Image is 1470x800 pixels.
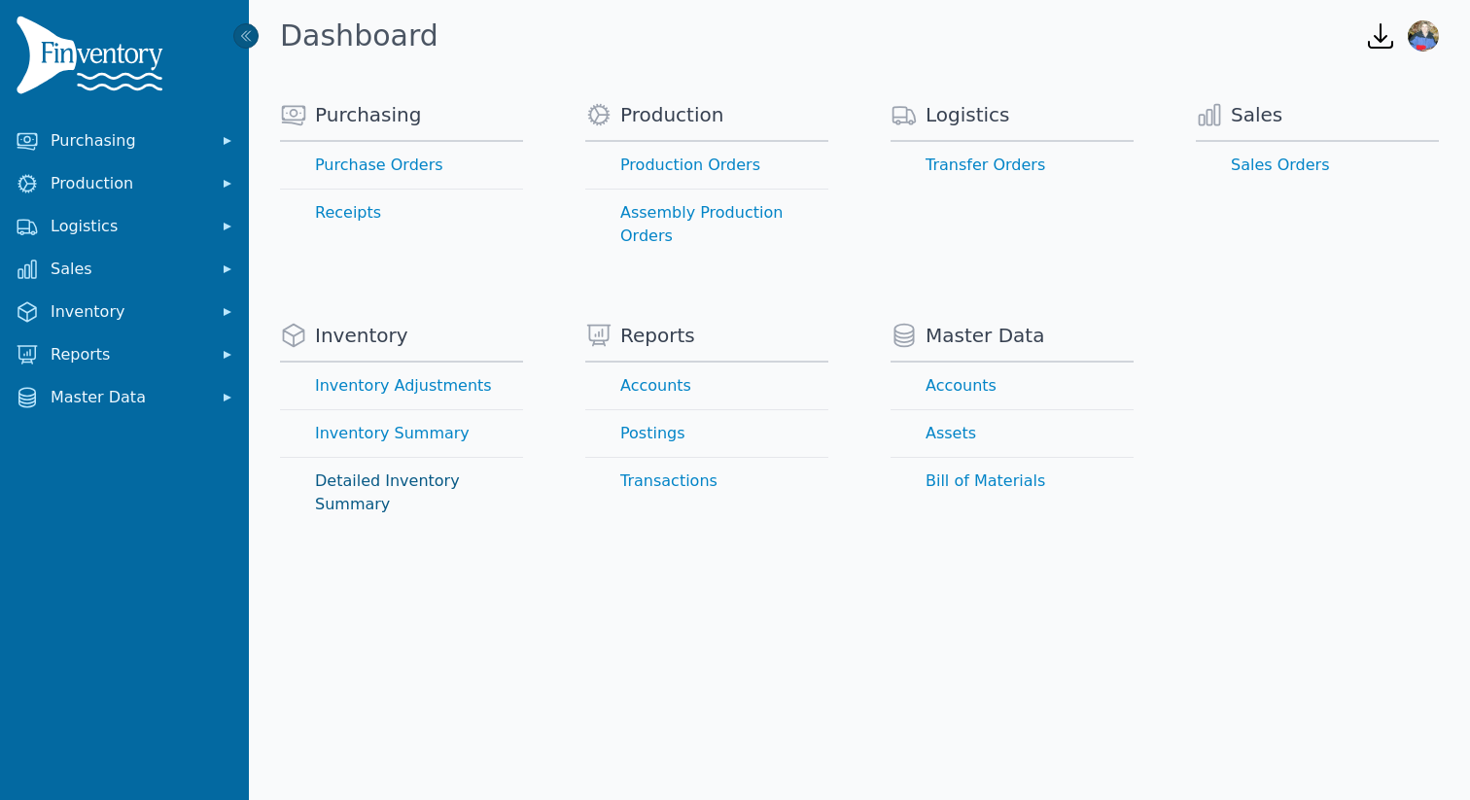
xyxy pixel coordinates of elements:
a: Inventory Adjustments [280,363,523,409]
span: Master Data [51,386,206,409]
span: Purchasing [315,101,421,128]
a: Assets [891,410,1134,457]
span: Sales [1231,101,1282,128]
button: Production [8,164,241,203]
span: Production [620,101,723,128]
span: Reports [51,343,206,366]
button: Master Data [8,378,241,417]
a: Transactions [585,458,828,504]
a: Inventory Summary [280,410,523,457]
h1: Dashboard [280,18,438,53]
span: Sales [51,258,206,281]
a: Accounts [585,363,828,409]
span: Reports [620,322,695,349]
a: Accounts [891,363,1134,409]
button: Inventory [8,293,241,331]
img: Finventory [16,16,171,102]
span: Purchasing [51,129,206,153]
button: Sales [8,250,241,289]
span: Master Data [926,322,1044,349]
span: Logistics [51,215,206,238]
a: Postings [585,410,828,457]
a: Sales Orders [1196,142,1439,189]
a: Transfer Orders [891,142,1134,189]
a: Bill of Materials [891,458,1134,504]
a: Detailed Inventory Summary [280,458,523,528]
span: Inventory [315,322,408,349]
a: Assembly Production Orders [585,190,828,260]
button: Reports [8,335,241,374]
button: Logistics [8,207,241,246]
a: Receipts [280,190,523,236]
span: Inventory [51,300,206,324]
button: Purchasing [8,122,241,160]
a: Purchase Orders [280,142,523,189]
span: Logistics [926,101,1010,128]
img: Jennifer Keith [1408,20,1439,52]
a: Production Orders [585,142,828,189]
span: Production [51,172,206,195]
